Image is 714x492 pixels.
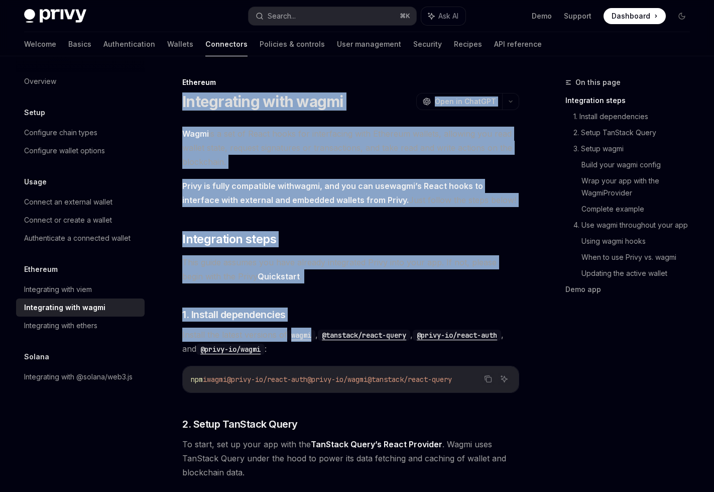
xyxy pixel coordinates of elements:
[413,330,501,340] a: @privy-io/react-auth
[581,233,698,249] a: Using wagmi hooks
[227,375,307,384] span: @privy-io/react-auth
[182,129,209,139] a: Wagmi
[24,351,49,363] h5: Solana
[16,72,145,90] a: Overview
[421,7,465,25] button: Ask AI
[454,32,482,56] a: Recipes
[182,308,286,322] span: 1. Install dependencies
[368,375,452,384] span: @tanstack/react-query
[24,232,131,244] div: Authenticate a connected wallet
[24,302,105,314] div: Integrating with wagmi
[573,125,698,141] a: 2. Setup TanStack Query
[16,142,145,160] a: Configure wallet options
[24,107,45,119] h5: Setup
[182,417,298,431] span: 2. Setup TanStack Query
[435,96,496,107] span: Open in ChatGPT
[287,330,315,341] code: wagmi
[565,92,698,109] a: Integration steps
[182,437,519,479] span: To start, set up your app with the . Wagmi uses TanStack Query under the hood to power its data f...
[16,299,145,317] a: Integrating with wagmi
[24,263,58,275] h5: Ethereum
[167,32,193,56] a: Wallets
[24,75,56,87] div: Overview
[674,8,690,24] button: Toggle dark mode
[612,11,650,21] span: Dashboard
[16,368,145,386] a: Integrating with @solana/web3.js
[307,375,368,384] span: @privy-io/wagmi
[413,32,442,56] a: Security
[16,317,145,335] a: Integrating with ethers
[581,201,698,217] a: Complete example
[581,265,698,281] a: Updating the active wallet
[581,157,698,173] a: Build your wagmi config
[581,249,698,265] a: When to use Privy vs. wagmi
[191,375,203,384] span: npm
[311,439,442,450] a: TanStack Query’s React Provider
[438,11,458,21] span: Ask AI
[24,320,97,332] div: Integrating with ethers
[498,372,511,385] button: Ask AI
[294,181,320,191] a: wagmi
[16,124,145,142] a: Configure chain types
[390,181,415,191] a: wagmi
[182,92,343,111] h1: Integrating with wagmi
[182,255,519,283] span: This guide assumes you have already integrated Privy into your app. If not, please begin with the...
[182,181,483,205] strong: Privy is fully compatible with , and you can use ’s React hooks to interface with external and em...
[581,173,698,201] a: Wrap your app with the WagmiProvider
[24,9,86,23] img: dark logo
[196,344,265,354] a: @privy-io/wagmi
[260,32,325,56] a: Policies & controls
[482,372,495,385] button: Copy the contents from the code block
[573,109,698,125] a: 1. Install dependencies
[103,32,155,56] a: Authentication
[494,32,542,56] a: API reference
[24,145,105,157] div: Configure wallet options
[416,93,502,110] button: Open in ChatGPT
[182,328,519,356] span: Install the latest versions of , , , and :
[16,229,145,247] a: Authenticate a connected wallet
[413,330,501,341] code: @privy-io/react-auth
[24,283,92,296] div: Integrating with viem
[24,371,133,383] div: Integrating with @solana/web3.js
[564,11,591,21] a: Support
[573,217,698,233] a: 4. Use wagmi throughout your app
[196,344,265,355] code: @privy-io/wagmi
[575,76,621,88] span: On this page
[24,196,112,208] div: Connect an external wallet
[24,32,56,56] a: Welcome
[182,179,519,207] span: Just follow the steps below!
[16,211,145,229] a: Connect or create a wallet
[182,231,276,247] span: Integration steps
[318,330,410,340] a: @tanstack/react-query
[68,32,91,56] a: Basics
[205,32,248,56] a: Connectors
[182,77,519,87] div: Ethereum
[203,375,207,384] span: i
[207,375,227,384] span: wagmi
[400,12,410,20] span: ⌘ K
[532,11,552,21] a: Demo
[258,271,300,282] a: Quickstart
[24,127,97,139] div: Configure chain types
[287,330,315,340] a: wagmi
[249,7,416,25] button: Search...⌘K
[16,193,145,211] a: Connect an external wallet
[565,281,698,298] a: Demo app
[182,127,519,169] span: is a set of React hooks for interfacing with Ethereum wallets, allowing you read wallet state, re...
[337,32,401,56] a: User management
[24,176,47,188] h5: Usage
[318,330,410,341] code: @tanstack/react-query
[604,8,666,24] a: Dashboard
[24,214,112,226] div: Connect or create a wallet
[268,10,296,22] div: Search...
[573,141,698,157] a: 3. Setup wagmi
[16,280,145,299] a: Integrating with viem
